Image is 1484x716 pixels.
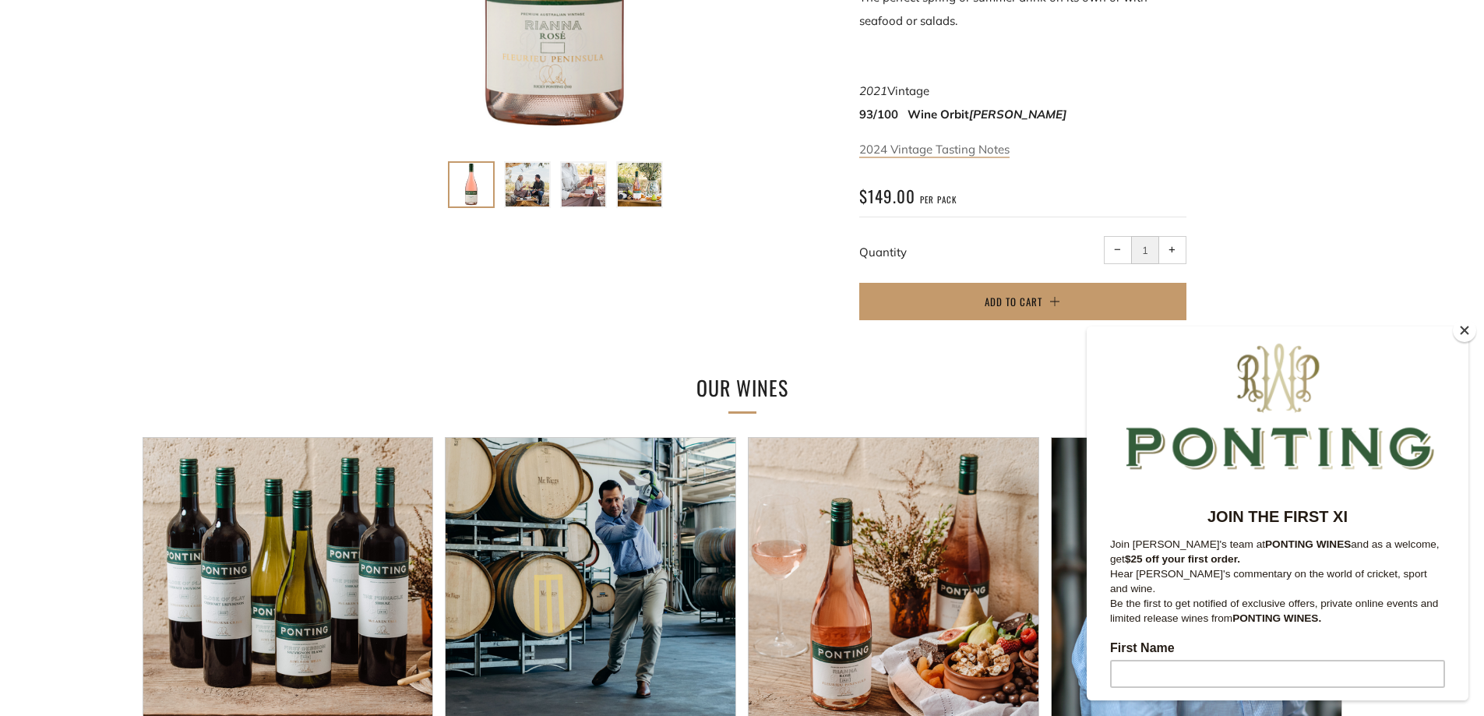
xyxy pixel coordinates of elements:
span: We will send you a confirmation email to subscribe. I agree to sign up to the Ponting Wines newsl... [23,558,349,626]
strong: $25 off your first order. [38,227,153,238]
img: Load image into Gallery viewer, Ponting &#39;Rianna&#39; Rosé 2024 [449,163,493,206]
p: Be the first to get notified of exclusive offers, private online events and limited release wines... [23,270,358,299]
span: Add to Cart [985,294,1042,309]
img: Load image into Gallery viewer, Ponting Wines_Rianna Rose [618,163,661,206]
span: − [1114,246,1121,253]
label: First Name [23,315,358,333]
p: Join [PERSON_NAME]'s team at and as a welcome, get [23,210,358,240]
strong: PONTING WINES. [146,286,234,298]
label: Last Name [23,380,358,399]
strong: JOIN THE FIRST XI [121,182,261,199]
input: quantity [1131,236,1159,264]
img: Load image into Gallery viewer, Ricky &amp; Rianna Ponting_Ponting Wines_Rianna Rose [506,163,549,206]
span: 93/100 Wine Orbit [859,107,1066,122]
span: $149.00 [859,184,915,208]
input: Subscribe [23,511,358,539]
button: Load image into Gallery viewer, Ponting &#39;Rianna&#39; Rosé 2024 [448,161,495,208]
span: + [1169,246,1176,253]
span: Vintage [887,83,929,98]
img: Load image into Gallery viewer, Ponting &#39;Rianna&#39; Rosé 2024 [562,163,605,206]
span: 2021 [859,83,887,98]
strong: PONTING WINES [178,212,264,224]
button: Close [1453,319,1476,342]
em: [PERSON_NAME] [969,107,1066,122]
h2: Our Wines [485,372,999,404]
label: Email [23,446,358,464]
a: 2024 Vintage Tasting Notes [859,142,1010,158]
button: Add to Cart [859,283,1186,320]
label: Quantity [859,245,907,259]
p: Hear [PERSON_NAME]'s commentary on the world of cricket, sport and wine. [23,240,358,270]
span: per pack [920,194,957,206]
